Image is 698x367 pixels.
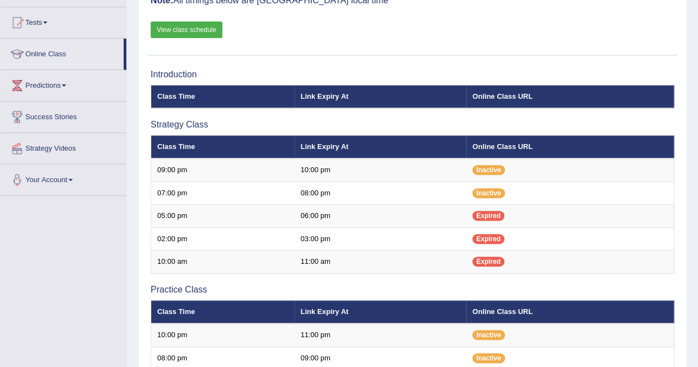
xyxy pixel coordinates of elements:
td: 07:00 pm [151,182,295,205]
td: 10:00 pm [151,323,295,347]
h3: Practice Class [151,285,674,295]
td: 06:00 pm [295,205,467,228]
th: Link Expiry At [295,300,467,323]
a: Tests [1,7,126,35]
th: Link Expiry At [295,135,467,158]
span: Inactive [472,165,505,175]
td: 05:00 pm [151,205,295,228]
a: Strategy Videos [1,133,126,161]
span: Expired [472,257,504,267]
td: 09:00 pm [151,158,295,182]
th: Link Expiry At [295,85,467,108]
span: Inactive [472,353,505,363]
td: 11:00 pm [295,323,467,347]
a: View class schedule [151,22,222,38]
a: Predictions [1,70,126,98]
th: Class Time [151,85,295,108]
th: Online Class URL [466,135,674,158]
span: Inactive [472,330,505,340]
th: Class Time [151,135,295,158]
a: Success Stories [1,102,126,129]
a: Your Account [1,164,126,192]
th: Online Class URL [466,85,674,108]
span: Expired [472,234,504,244]
h3: Strategy Class [151,120,674,130]
td: 11:00 am [295,251,467,274]
span: Expired [472,211,504,221]
th: Online Class URL [466,300,674,323]
td: 03:00 pm [295,227,467,251]
td: 08:00 pm [295,182,467,205]
span: Inactive [472,188,505,198]
a: Online Class [1,39,124,66]
th: Class Time [151,300,295,323]
h3: Introduction [151,70,674,79]
td: 10:00 am [151,251,295,274]
td: 02:00 pm [151,227,295,251]
td: 10:00 pm [295,158,467,182]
